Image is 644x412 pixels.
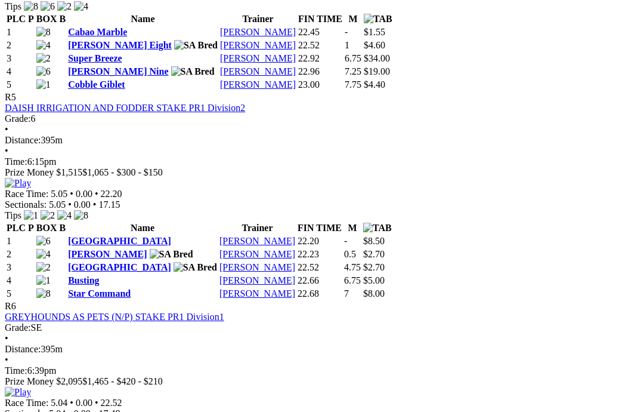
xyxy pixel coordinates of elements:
span: Time: [5,156,27,167]
span: P [28,223,34,233]
span: • [68,199,72,210]
a: [PERSON_NAME] [219,262,295,272]
span: $8.00 [363,288,385,299]
span: $2.70 [363,262,385,272]
a: Star Command [68,288,131,299]
img: SA Bred [171,66,215,77]
span: 22.52 [101,398,122,408]
img: SA Bred [150,249,193,260]
text: 0.5 [344,249,356,259]
td: 1 [6,235,35,247]
a: [PERSON_NAME] [219,275,295,285]
td: 4 [6,66,35,78]
span: • [5,124,8,134]
img: 4 [74,1,88,12]
td: 5 [6,79,35,91]
a: Cobble Giblet [68,79,125,90]
div: 395m [5,135,639,146]
a: [PERSON_NAME] [220,27,296,37]
span: Race Time: [5,189,48,199]
span: 0.00 [76,189,92,199]
a: Super Breeze [68,53,122,63]
img: 4 [57,210,72,221]
div: SE [5,322,639,333]
th: FIN TIME [298,13,343,25]
span: BOX [36,223,57,233]
div: 395m [5,344,639,355]
div: 6:39pm [5,365,639,376]
a: Cabao Marble [68,27,127,37]
span: B [59,14,66,24]
span: $1,065 - $300 - $150 [82,167,163,177]
td: 23.00 [298,79,343,91]
span: $8.50 [363,236,385,246]
span: $4.40 [364,79,385,90]
a: GREYHOUNDS AS PETS (N/P) STAKE PR1 Division1 [5,312,224,322]
text: - [345,27,348,37]
img: 6 [41,1,55,12]
img: 8 [36,288,51,299]
a: [PERSON_NAME] [220,79,296,90]
span: Sectionals: [5,199,47,210]
th: Trainer [219,13,296,25]
img: 1 [24,210,38,221]
td: 22.45 [298,26,343,38]
span: $19.00 [364,66,390,76]
span: P [28,14,34,24]
div: 6 [5,113,639,124]
span: Race Time: [5,398,48,408]
a: DAISH IRRIGATION AND FODDER STAKE PR1 Division2 [5,103,245,113]
span: PLC [7,14,26,24]
a: [PERSON_NAME] Nine [68,66,168,76]
span: 17.15 [98,199,120,210]
a: [PERSON_NAME] Eight [68,40,172,50]
text: 1 [345,40,349,50]
span: Grade: [5,322,31,333]
span: 5.04 [51,398,67,408]
a: [PERSON_NAME] [220,66,296,76]
img: TAB [364,14,392,24]
td: 1 [6,26,35,38]
img: 4 [36,249,51,260]
span: • [5,333,8,343]
a: [GEOGRAPHIC_DATA] [68,236,171,246]
td: 2 [6,248,35,260]
th: Trainer [219,222,296,234]
a: [PERSON_NAME] [68,249,147,259]
span: 0.00 [74,199,91,210]
th: FIN TIME [297,222,342,234]
span: 0.00 [76,398,92,408]
div: 6:15pm [5,156,639,167]
span: $4.60 [364,40,385,50]
td: 5 [6,288,35,300]
img: 4 [36,40,51,51]
span: R5 [5,92,16,102]
td: 2 [6,39,35,51]
span: 22.20 [101,189,122,199]
img: 1 [36,275,51,286]
th: M [344,13,362,25]
img: 8 [36,27,51,38]
span: • [95,398,98,408]
span: • [93,199,97,210]
img: 8 [24,1,38,12]
img: SA Bred [174,40,218,51]
span: B [59,223,66,233]
text: 6.75 [345,53,361,63]
img: TAB [363,223,392,233]
td: 3 [6,262,35,273]
td: 22.52 [298,39,343,51]
span: $5.00 [363,275,385,285]
text: 7.25 [345,66,361,76]
span: Distance: [5,344,41,354]
img: SA Bred [174,262,217,273]
span: Time: [5,365,27,376]
span: $34.00 [364,53,390,63]
th: M [343,222,361,234]
img: Play [5,178,31,189]
text: 7.75 [345,79,361,90]
td: 4 [6,275,35,287]
span: Grade: [5,113,31,124]
span: 5.05 [51,189,67,199]
span: • [5,146,8,156]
